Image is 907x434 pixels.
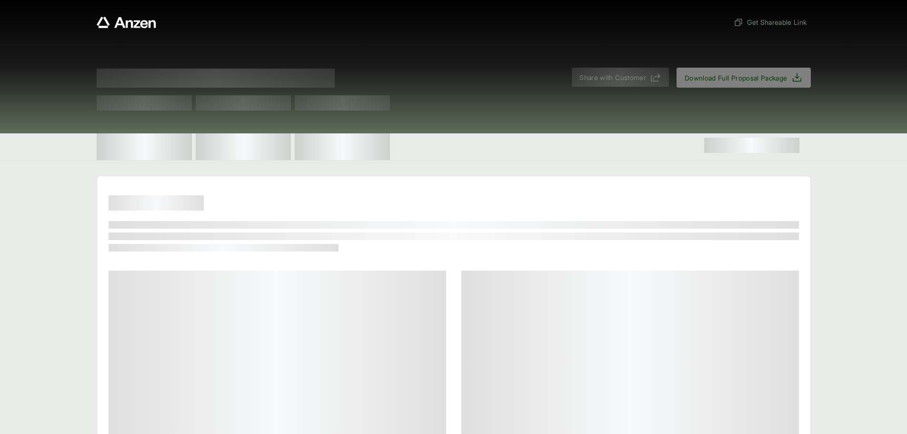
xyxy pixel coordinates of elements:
a: Anzen website [97,17,156,28]
span: Proposal for [97,69,335,88]
span: Test [295,95,390,111]
span: Get Shareable Link [734,17,807,27]
span: Test [97,95,192,111]
button: Get Shareable Link [730,13,810,31]
span: Share with Customer [579,72,646,82]
span: Test [196,95,291,111]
